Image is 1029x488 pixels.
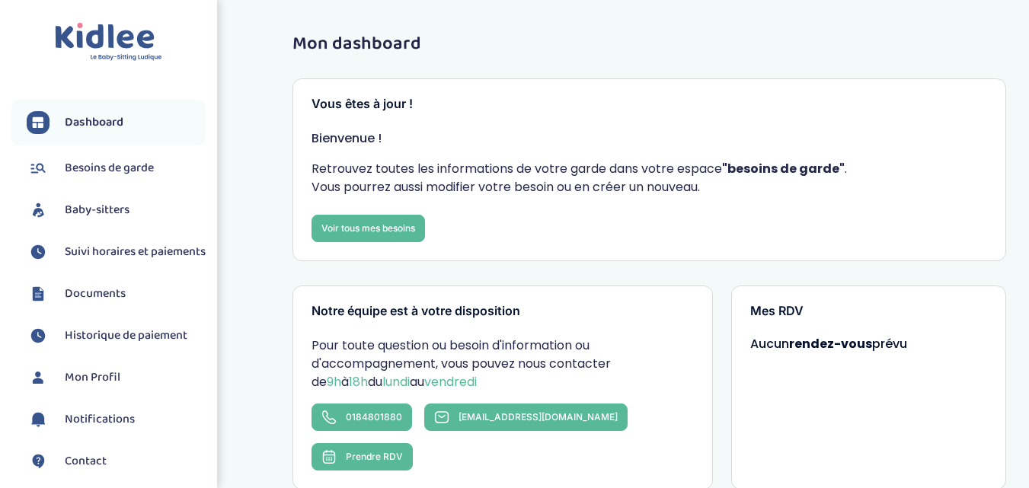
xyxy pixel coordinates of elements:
p: Retrouvez toutes les informations de votre garde dans votre espace . Vous pourrez aussi modifier ... [312,160,988,196]
span: Historique de paiement [65,327,187,345]
a: 0184801880 [312,403,412,431]
a: Voir tous mes besoins [312,215,425,242]
span: Notifications [65,410,135,429]
img: besoin.svg [27,157,50,180]
h1: Mon dashboard [292,34,1007,54]
a: Contact [27,450,206,473]
span: 0184801880 [346,411,402,423]
h3: Vous êtes à jour ! [312,97,988,111]
span: Aucun prévu [750,335,907,352]
a: Historique de paiement [27,324,206,347]
a: Baby-sitters [27,199,206,222]
span: Baby-sitters [65,201,129,219]
img: dashboard.svg [27,111,50,134]
span: [EMAIL_ADDRESS][DOMAIN_NAME] [459,411,618,423]
span: Documents [65,285,126,303]
span: Contact [65,452,107,470]
span: Prendre RDV [346,451,403,462]
a: Dashboard [27,111,206,134]
span: 9h [327,373,341,391]
img: babysitters.svg [27,199,50,222]
span: Mon Profil [65,368,120,387]
img: notification.svg [27,408,50,431]
p: Bienvenue ! [312,129,988,148]
span: vendredi [424,373,477,391]
img: profil.svg [27,366,50,389]
h3: Mes RDV [750,305,987,318]
a: Besoins de garde [27,157,206,180]
a: Notifications [27,408,206,431]
img: suivihoraire.svg [27,241,50,263]
img: logo.svg [55,23,162,62]
a: Mon Profil [27,366,206,389]
a: [EMAIL_ADDRESS][DOMAIN_NAME] [424,403,628,431]
button: Prendre RDV [312,443,413,470]
a: Documents [27,282,206,305]
span: 18h [349,373,368,391]
p: Pour toute question ou besoin d'information ou d'accompagnement, vous pouvez nous contacter de à ... [312,336,695,391]
span: lundi [382,373,410,391]
a: Suivi horaires et paiements [27,241,206,263]
strong: "besoins de garde" [722,160,845,177]
span: Suivi horaires et paiements [65,243,206,261]
strong: rendez-vous [789,335,872,352]
span: Dashboard [65,113,123,132]
img: contact.svg [27,450,50,473]
img: suivihoraire.svg [27,324,50,347]
span: Besoins de garde [65,159,154,177]
img: documents.svg [27,282,50,305]
h3: Notre équipe est à votre disposition [312,305,695,318]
